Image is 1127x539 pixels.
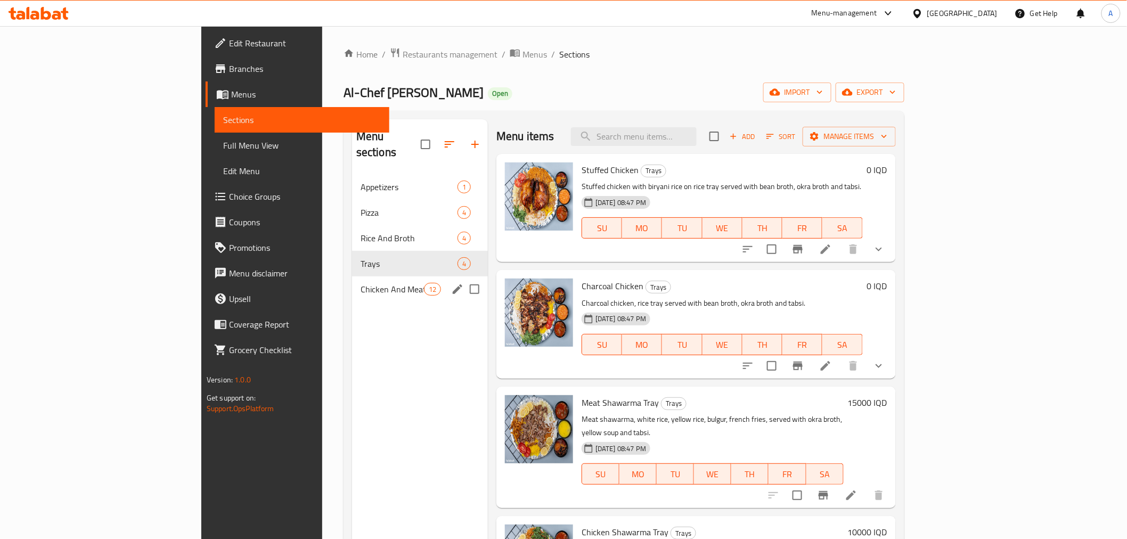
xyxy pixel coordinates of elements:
[450,281,466,297] button: edit
[840,353,866,379] button: delete
[206,30,389,56] a: Edit Restaurant
[361,283,424,296] span: Chicken And Meat Courses
[747,220,778,236] span: TH
[848,395,887,410] h6: 15000 IQD
[344,80,484,104] span: Al-Chef [PERSON_NAME]
[361,232,458,244] span: Rice And Broth
[206,235,389,260] a: Promotions
[766,130,796,143] span: Sort
[806,463,844,485] button: SA
[229,344,381,356] span: Grocery Checklist
[819,243,832,256] a: Edit menu item
[626,220,658,236] span: MO
[551,48,555,61] li: /
[206,56,389,81] a: Branches
[559,48,590,61] span: Sections
[505,395,573,463] img: Meat Shawarma Tray
[661,397,687,410] div: Trays
[707,337,738,353] span: WE
[582,334,622,355] button: SU
[622,217,662,239] button: MO
[773,467,802,482] span: FR
[819,360,832,372] a: Edit menu item
[215,133,389,158] a: Full Menu View
[424,284,440,295] span: 12
[223,113,381,126] span: Sections
[229,37,381,50] span: Edit Restaurant
[352,174,488,200] div: Appetizers1
[731,463,769,485] button: TH
[772,86,823,99] span: import
[725,128,759,145] span: Add item
[361,206,458,219] span: Pizza
[582,278,643,294] span: Charcoal Chicken
[229,62,381,75] span: Branches
[728,130,757,143] span: Add
[510,47,547,61] a: Menus
[582,217,622,239] button: SU
[764,128,798,145] button: Sort
[836,83,904,102] button: export
[866,353,892,379] button: show more
[786,484,808,507] span: Select to update
[785,353,811,379] button: Branch-specific-item
[787,220,818,236] span: FR
[725,128,759,145] button: Add
[586,220,618,236] span: SU
[927,7,998,19] div: [GEOGRAPHIC_DATA]
[657,463,694,485] button: TU
[206,184,389,209] a: Choice Groups
[811,467,839,482] span: SA
[646,281,671,293] span: Trays
[223,165,381,177] span: Edit Menu
[769,463,806,485] button: FR
[206,286,389,312] a: Upsell
[582,395,659,411] span: Meat Shawarma Tray
[803,127,896,146] button: Manage items
[505,279,573,347] img: Charcoal Chicken
[827,337,858,353] span: SA
[361,257,458,270] div: Trays
[742,217,782,239] button: TH
[619,463,657,485] button: MO
[698,467,727,482] span: WE
[352,276,488,302] div: Chicken And Meat Courses12edit
[231,88,381,101] span: Menus
[591,198,650,208] span: [DATE] 08:47 PM
[488,87,512,100] div: Open
[458,232,471,244] div: items
[827,220,858,236] span: SA
[496,128,554,144] h2: Menu items
[822,334,862,355] button: SA
[1109,7,1113,19] span: A
[458,182,470,192] span: 1
[505,162,573,231] img: Stuffed Chicken
[361,181,458,193] div: Appetizers
[403,48,497,61] span: Restaurants management
[502,48,505,61] li: /
[626,337,658,353] span: MO
[235,373,251,387] span: 1.0.0
[352,170,488,306] nav: Menu sections
[735,353,761,379] button: sort-choices
[458,259,470,269] span: 4
[458,257,471,270] div: items
[582,180,863,193] p: Stuffed chicken with biryani rice on rice tray served with bean broth, okra broth and tabsi.
[866,483,892,508] button: delete
[462,132,488,157] button: Add section
[840,236,866,262] button: delete
[867,279,887,293] h6: 0 IQD
[811,483,836,508] button: Branch-specific-item
[586,467,615,482] span: SU
[782,334,822,355] button: FR
[352,251,488,276] div: Trays4
[215,107,389,133] a: Sections
[844,86,896,99] span: export
[867,162,887,177] h6: 0 IQD
[622,334,662,355] button: MO
[703,125,725,148] span: Select section
[759,128,803,145] span: Sort items
[488,89,512,98] span: Open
